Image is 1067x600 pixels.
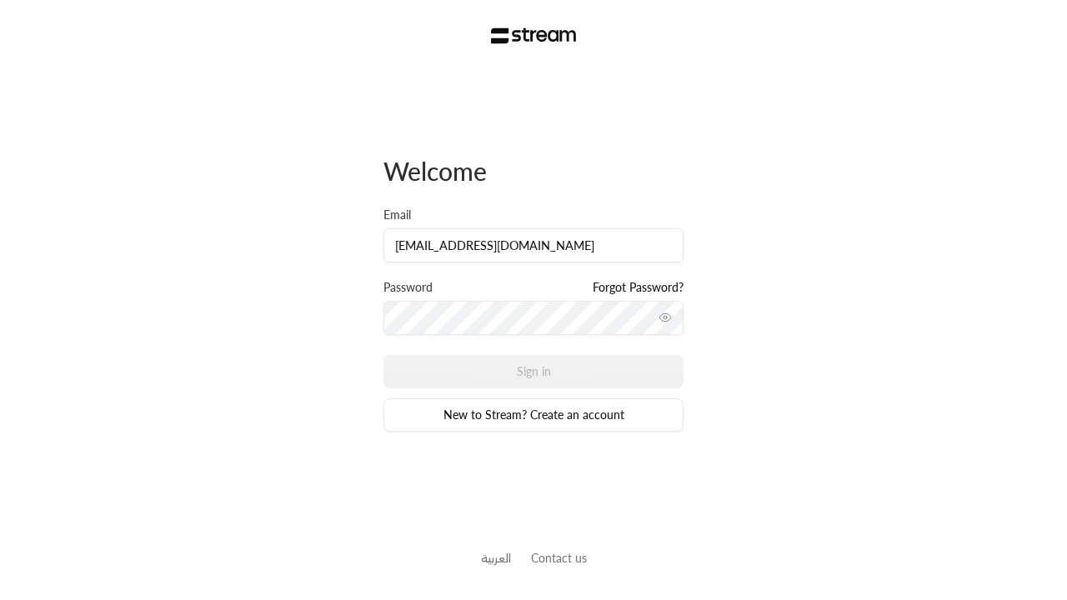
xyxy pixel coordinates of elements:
[383,398,684,432] a: New to Stream? Create an account
[383,156,487,186] span: Welcome
[491,27,577,44] img: Stream Logo
[481,542,511,573] a: العربية
[652,304,679,331] button: toggle password visibility
[531,549,587,567] button: Contact us
[593,279,684,296] a: Forgot Password?
[383,207,411,223] label: Email
[531,551,587,565] a: Contact us
[383,279,433,296] label: Password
